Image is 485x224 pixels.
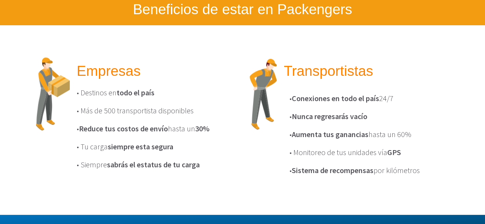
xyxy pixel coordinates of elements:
[292,165,373,175] b: Sistema de recompensas
[289,164,444,177] p: • por kilómetros
[77,64,231,79] h2: Empresas
[387,147,401,157] b: GPS
[289,92,444,105] p: • 24/7
[248,56,278,132] img: paquete
[79,124,168,133] b: Reduce tus costos de envío
[77,105,231,117] p: • Más de 500 transportista disponibles
[289,146,444,159] p: • Monitoreo de tus unidades vía
[107,160,200,169] b: sabrás el estatus de tu carga
[289,128,444,141] p: • hasta un 60%
[117,88,155,97] b: todo el país
[292,93,379,103] b: Conexiones en todo el país
[284,64,450,79] h2: Transportistas
[77,141,231,153] p: • Tu carga
[292,129,368,139] b: Aumenta tus ganancias
[77,123,231,135] p: • hasta un
[292,111,367,121] b: Nunca regresarás vacío
[24,2,461,18] h2: Beneficios de estar en Packengers
[289,110,444,123] p: •
[77,159,231,171] p: • Siempre
[447,186,476,215] iframe: Drift Widget Chat Controller
[36,56,71,132] img: paquete
[77,87,231,99] p: • Destinos en
[108,142,173,151] b: siempre esta segura
[195,124,209,133] b: 30%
